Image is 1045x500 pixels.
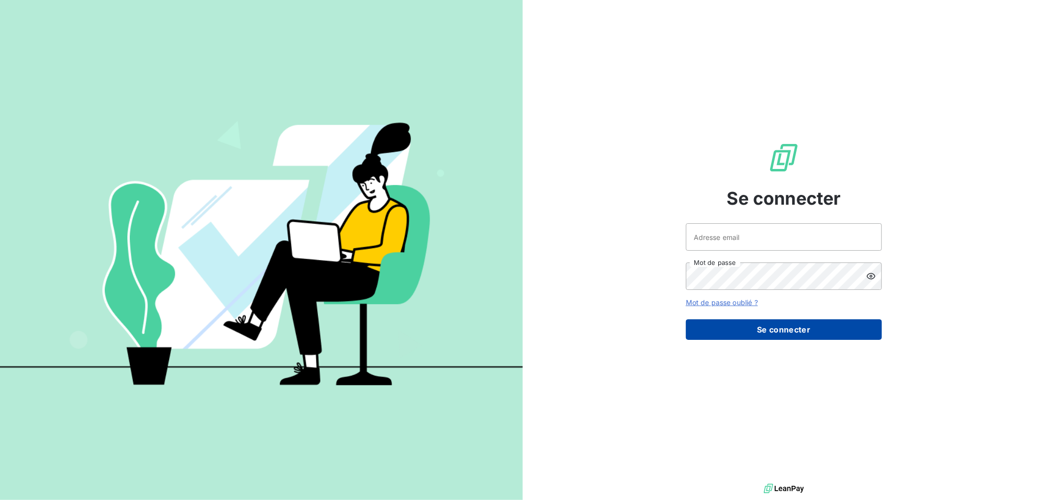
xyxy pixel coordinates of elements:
button: Se connecter [686,319,882,340]
input: placeholder [686,223,882,251]
a: Mot de passe oublié ? [686,298,758,307]
img: Logo LeanPay [768,142,800,173]
span: Se connecter [727,185,841,212]
img: logo [764,481,804,496]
